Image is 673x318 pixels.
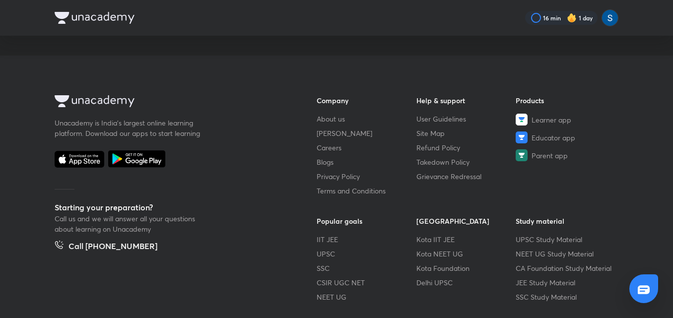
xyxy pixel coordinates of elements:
[317,142,416,153] a: Careers
[532,115,571,125] span: Learner app
[516,149,528,161] img: Parent app
[416,277,516,288] a: Delhi UPSC
[516,292,615,302] a: SSC Study Material
[317,277,416,288] a: CSIR UGC NET
[317,157,416,167] a: Blogs
[317,142,341,153] span: Careers
[516,131,528,143] img: Educator app
[416,216,516,226] h6: [GEOGRAPHIC_DATA]
[317,249,416,259] a: UPSC
[416,157,516,167] a: Takedown Policy
[416,95,516,106] h6: Help & support
[317,234,416,245] a: IIT JEE
[317,292,416,302] a: NEET UG
[516,114,528,126] img: Learner app
[317,216,416,226] h6: Popular goals
[55,95,285,110] a: Company Logo
[317,128,416,138] a: [PERSON_NAME]
[516,277,615,288] a: JEE Study Material
[516,149,615,161] a: Parent app
[416,142,516,153] a: Refund Policy
[416,128,516,138] a: Site Map
[416,249,516,259] a: Kota NEET UG
[317,263,416,273] a: SSC
[516,234,615,245] a: UPSC Study Material
[416,263,516,273] a: Kota Foundation
[55,118,203,138] p: Unacademy is India’s largest online learning platform. Download our apps to start learning
[516,131,615,143] a: Educator app
[317,171,416,182] a: Privacy Policy
[532,132,575,143] span: Educator app
[55,201,285,213] h5: Starting your preparation?
[602,9,618,26] img: Saloni Chaudhary
[55,12,135,24] img: Company Logo
[516,249,615,259] a: NEET UG Study Material
[416,234,516,245] a: Kota IIT JEE
[55,240,157,254] a: Call [PHONE_NUMBER]
[416,171,516,182] a: Grievance Redressal
[516,216,615,226] h6: Study material
[317,95,416,106] h6: Company
[416,114,516,124] a: User Guidelines
[516,95,615,106] h6: Products
[532,150,568,161] span: Parent app
[55,213,203,234] p: Call us and we will answer all your questions about learning on Unacademy
[55,95,135,107] img: Company Logo
[68,240,157,254] h5: Call [PHONE_NUMBER]
[317,114,416,124] a: About us
[516,114,615,126] a: Learner app
[567,13,577,23] img: streak
[516,263,615,273] a: CA Foundation Study Material
[317,186,416,196] a: Terms and Conditions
